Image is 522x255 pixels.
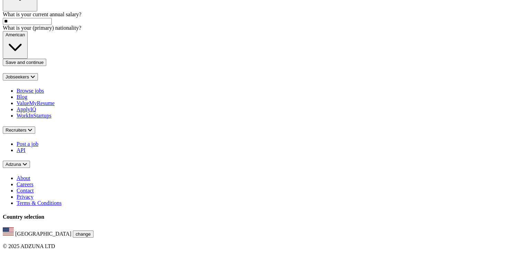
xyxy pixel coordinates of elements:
button: Save and continue [3,59,46,66]
label: What is your current annual salary? [3,11,81,17]
span: Adzuna [6,162,21,167]
img: toggle icon [22,163,27,166]
button: American [3,31,28,59]
a: Post a job [17,141,38,147]
a: API [17,147,26,153]
img: US flag [3,227,14,236]
a: Blog [17,94,27,100]
img: toggle icon [28,129,32,132]
a: ValueMyResume [17,100,55,106]
a: Contact [17,188,34,193]
a: Browse jobs [17,88,44,94]
span: Recruiters [6,127,27,133]
span: Jobseekers [6,74,29,79]
div: © 2025 ADZUNA LTD [3,243,519,249]
h4: Country selection [3,214,519,220]
a: Terms & Conditions [17,200,61,206]
a: Careers [17,181,33,187]
a: WorkInStartups [17,113,51,119]
a: ApplyIQ [17,106,36,112]
a: About [17,175,30,181]
a: Privacy [17,194,33,200]
img: toggle icon [30,75,35,78]
span: [GEOGRAPHIC_DATA] [15,231,71,237]
span: American [6,32,25,37]
label: What is your (primary) nationality? [3,25,81,31]
button: change [73,230,93,238]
